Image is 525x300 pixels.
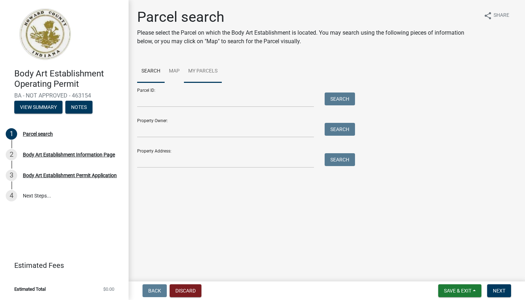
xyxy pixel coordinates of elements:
button: Notes [65,101,92,114]
wm-modal-confirm: Notes [65,105,92,110]
div: 3 [6,170,17,181]
div: 2 [6,149,17,160]
a: Estimated Fees [6,258,117,272]
span: Save & Exit [444,288,471,294]
button: shareShare [478,9,515,22]
button: Discard [170,284,201,297]
img: Howard County, Indiana [14,7,75,61]
h1: Parcel search [137,9,478,26]
button: Back [142,284,167,297]
span: Next [493,288,505,294]
a: Map [165,60,184,83]
button: Save & Exit [438,284,481,297]
span: Estimated Total [14,287,46,291]
div: 4 [6,190,17,201]
div: Parcel search [23,131,53,136]
div: 1 [6,128,17,140]
span: Back [148,288,161,294]
span: BA - NOT APPROVED - 463154 [14,92,114,99]
a: My Parcels [184,60,222,83]
p: Please select the Parcel on which the Body Art Establishment is located. You may search using the... [137,29,478,46]
span: $0.00 [103,287,114,291]
a: Search [137,60,165,83]
h4: Body Art Establishment Operating Permit [14,69,123,89]
div: Body Art Establishment Permit Application [23,173,117,178]
button: View Summary [14,101,62,114]
button: Next [487,284,511,297]
wm-modal-confirm: Summary [14,105,62,110]
i: share [484,11,492,20]
button: Search [325,92,355,105]
button: Search [325,123,355,136]
div: Body Art Establishment Information Page [23,152,115,157]
button: Search [325,153,355,166]
span: Share [494,11,509,20]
